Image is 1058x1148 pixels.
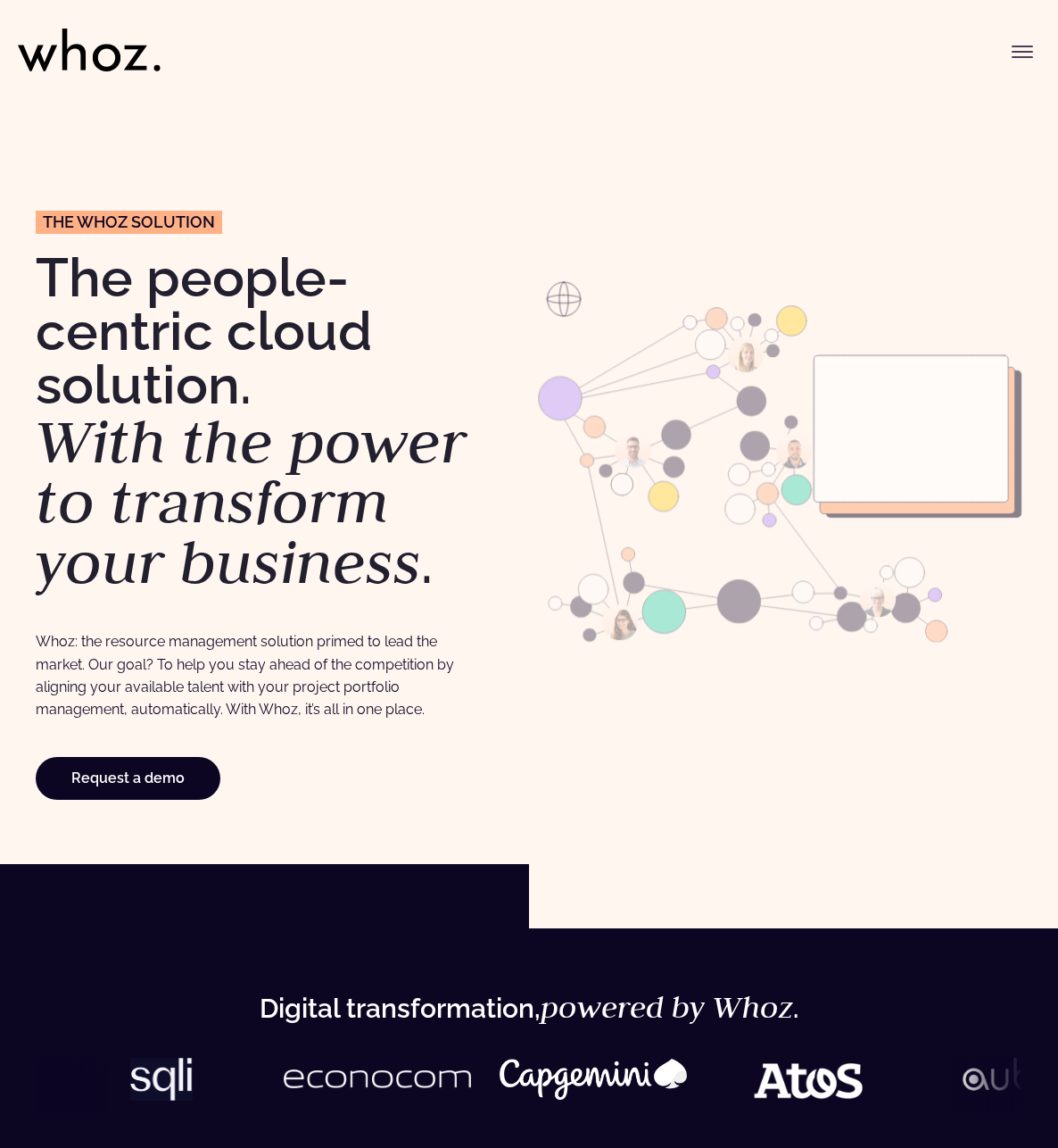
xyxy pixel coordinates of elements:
[36,402,467,601] em: With the power to transform your business
[36,993,1022,1023] p: Digital transformation, .
[1004,34,1040,70] button: Toggle menu
[43,214,215,230] span: The Whoz solution
[36,630,472,720] p: Whoz: the resource management solution primed to lead the market. Our goal? To help you stay ahea...
[36,757,220,800] a: Request a demo
[541,987,793,1027] em: powered by Whoz
[36,251,520,593] h1: The people-centric cloud solution. .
